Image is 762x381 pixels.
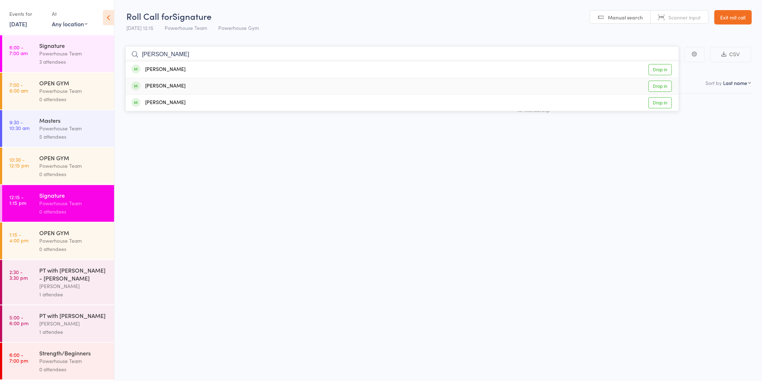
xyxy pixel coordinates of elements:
[39,116,108,124] div: Masters
[218,24,259,31] span: Powerhouse Gym
[710,47,751,62] button: CSV
[52,8,88,20] div: At
[39,124,108,133] div: Powerhouse Team
[9,20,27,28] a: [DATE]
[39,245,108,253] div: 0 attendees
[518,108,748,112] div: for membership
[39,319,108,328] div: [PERSON_NAME]
[9,8,45,20] div: Events for
[39,349,108,357] div: Strength/Beginners
[131,82,185,90] div: [PERSON_NAME]
[39,162,108,170] div: Powerhouse Team
[2,35,114,72] a: 6:00 -7:00 amSignaturePowerhouse Team3 attendees
[39,207,108,216] div: 0 attendees
[9,82,28,93] time: 7:00 - 8:00 am
[39,191,108,199] div: Signature
[126,10,172,22] span: Roll Call for
[649,97,672,108] a: Drop in
[39,199,108,207] div: Powerhouse Team
[39,365,108,373] div: 0 attendees
[39,311,108,319] div: PT with [PERSON_NAME]
[39,290,108,299] div: 1 attendee
[52,20,88,28] div: Any location
[669,14,701,21] span: Scanner input
[2,305,114,342] a: 5:00 -6:00 pmPT with [PERSON_NAME][PERSON_NAME]1 attendee
[2,223,114,259] a: 1:15 -4:00 pmOPEN GYMPowerhouse Team0 attendees
[39,237,108,245] div: Powerhouse Team
[39,282,108,290] div: [PERSON_NAME]
[649,64,672,75] a: Drop in
[2,73,114,109] a: 7:00 -8:00 amOPEN GYMPowerhouse Team0 attendees
[608,14,643,21] span: Manual search
[39,95,108,103] div: 0 attendees
[131,99,185,107] div: [PERSON_NAME]
[2,148,114,184] a: 10:30 -12:15 pmOPEN GYMPowerhouse Team0 attendees
[39,328,108,336] div: 1 attendee
[125,46,679,63] input: Search by name
[9,119,30,131] time: 9:30 - 10:30 am
[39,58,108,66] div: 3 attendees
[39,357,108,365] div: Powerhouse Team
[39,87,108,95] div: Powerhouse Team
[649,81,672,92] a: Drop in
[9,44,28,56] time: 6:00 - 7:00 am
[2,260,114,305] a: 2:30 -3:30 pmPT with [PERSON_NAME] - [PERSON_NAME][PERSON_NAME]1 attendee
[2,110,114,147] a: 9:30 -10:30 amMastersPowerhouse Team5 attendees
[39,229,108,237] div: OPEN GYM
[723,79,748,86] div: Last name
[2,343,114,380] a: 6:00 -7:00 pmStrength/BeginnersPowerhouse Team0 attendees
[131,66,185,74] div: [PERSON_NAME]
[39,170,108,178] div: 0 attendees
[165,24,207,31] span: Powerhouse Team
[39,49,108,58] div: Powerhouse Team
[9,352,28,363] time: 6:00 - 7:00 pm
[2,185,114,222] a: 12:15 -1:15 pmSignaturePowerhouse Team0 attendees
[9,269,28,281] time: 2:30 - 3:30 pm
[9,157,29,168] time: 10:30 - 12:15 pm
[39,154,108,162] div: OPEN GYM
[39,266,108,282] div: PT with [PERSON_NAME] - [PERSON_NAME]
[9,314,28,326] time: 5:00 - 6:00 pm
[172,10,211,22] span: Signature
[706,79,722,86] label: Sort by
[39,79,108,87] div: OPEN GYM
[9,194,26,206] time: 12:15 - 1:15 pm
[126,24,153,31] span: [DATE] 12:15
[714,10,752,24] a: Exit roll call
[39,133,108,141] div: 5 attendees
[39,41,108,49] div: Signature
[9,232,28,243] time: 1:15 - 4:00 pm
